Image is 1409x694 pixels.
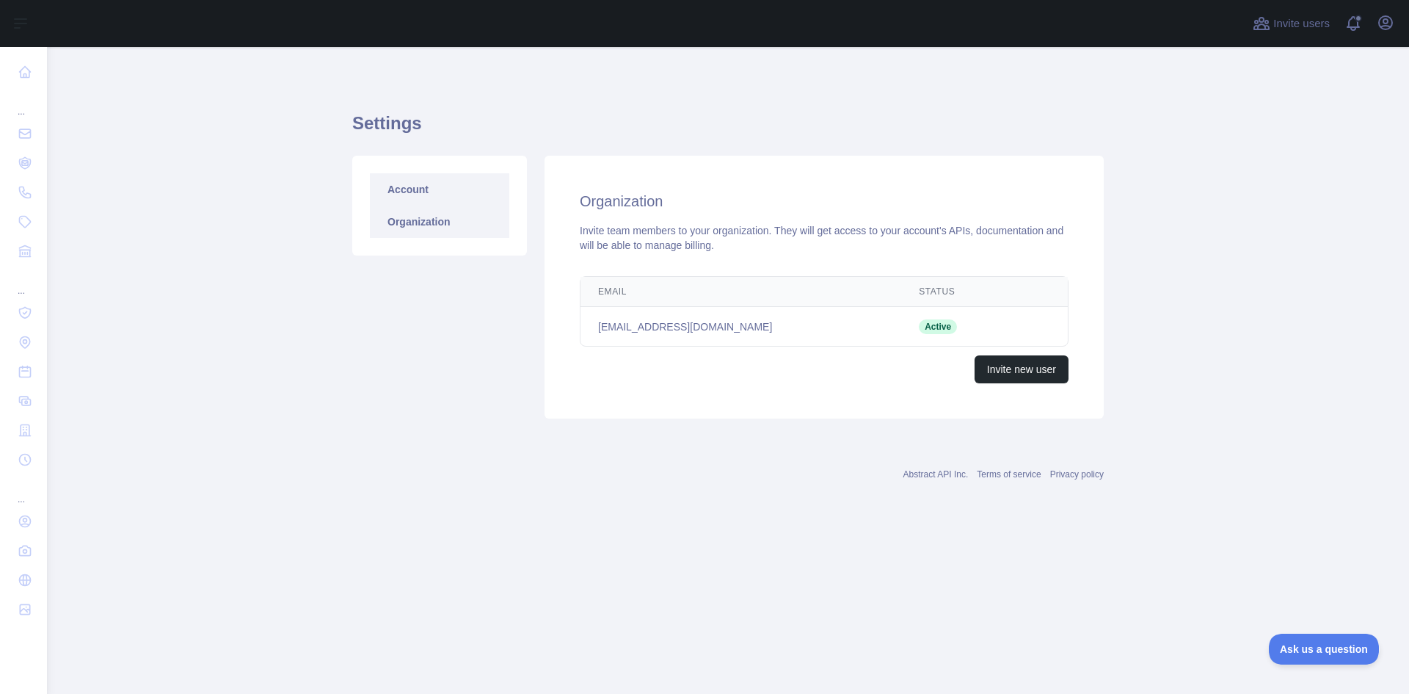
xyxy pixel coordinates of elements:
button: Invite users [1250,12,1333,35]
iframe: Toggle Customer Support [1269,634,1380,665]
div: ... [12,476,35,505]
a: Terms of service [977,469,1041,480]
div: ... [12,267,35,297]
button: Invite new user [975,355,1068,383]
div: ... [12,88,35,118]
th: Status [901,277,1013,307]
a: Privacy policy [1050,469,1104,480]
span: Invite users [1273,15,1330,32]
a: Abstract API Inc. [903,469,969,480]
th: Email [580,277,901,307]
td: [EMAIL_ADDRESS][DOMAIN_NAME] [580,307,901,347]
div: Invite team members to your organization. They will get access to your account's APIs, documentat... [580,223,1068,253]
h1: Settings [352,112,1104,147]
a: Organization [370,206,509,238]
span: Active [919,319,957,334]
h2: Organization [580,191,1068,212]
a: Account [370,173,509,206]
